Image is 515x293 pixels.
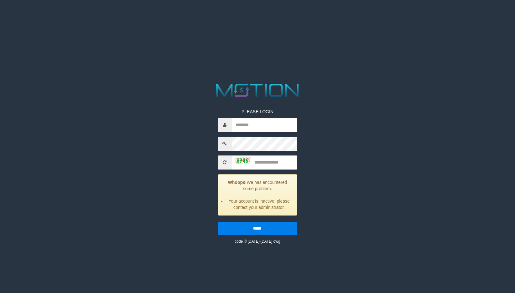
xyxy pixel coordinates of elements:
[226,198,292,210] li: Your account is inactive, please contact your administrator.
[235,157,251,164] img: captcha
[218,174,297,215] div: We has encountered some problem.
[212,81,303,99] img: MOTION_logo.png
[235,239,280,244] small: code © [DATE]-[DATE] dwg
[218,109,297,115] p: PLEASE LOGIN
[228,180,247,185] strong: Whoops!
